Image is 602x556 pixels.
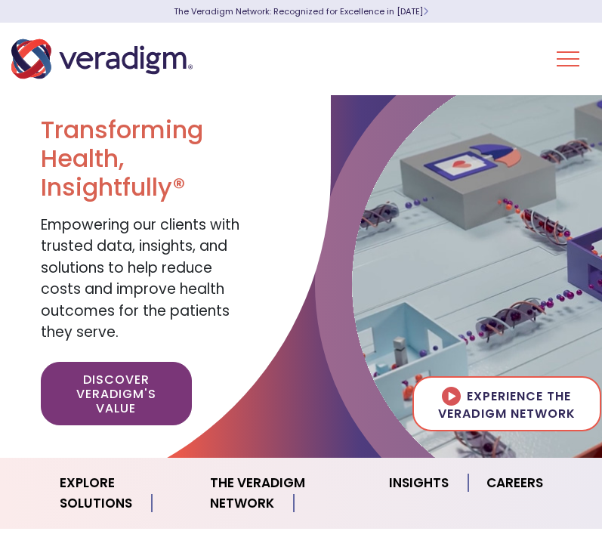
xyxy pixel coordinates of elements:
span: Empowering our clients with trusted data, insights, and solutions to help reduce costs and improv... [41,215,239,343]
span: Learn More [423,5,428,17]
img: Veradigm logo [11,34,193,84]
a: Insights [371,464,468,502]
button: Toggle Navigation Menu [557,39,579,79]
a: Careers [468,464,561,502]
a: Discover Veradigm's Value [41,362,192,426]
a: The Veradigm Network [192,464,371,523]
a: The Veradigm Network: Recognized for Excellence in [DATE]Learn More [174,5,428,17]
a: Explore Solutions [42,464,192,523]
h1: Transforming Health, Insightfully® [41,116,245,202]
